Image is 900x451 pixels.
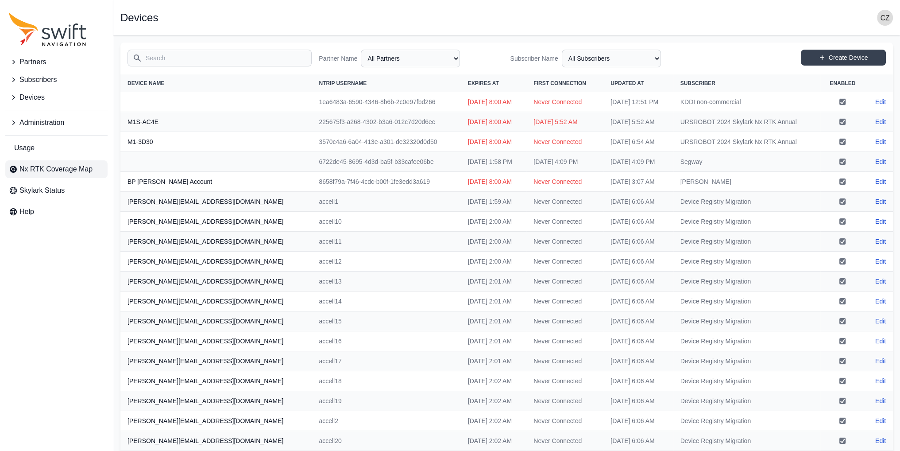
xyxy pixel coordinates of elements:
[461,92,527,112] td: [DATE] 8:00 AM
[461,212,527,232] td: [DATE] 2:00 AM
[312,411,460,431] td: accell2
[603,92,673,112] td: [DATE] 12:51 PM
[875,357,886,365] a: Edit
[673,331,820,351] td: Device Registry Migration
[526,411,603,431] td: Never Connected
[461,292,527,311] td: [DATE] 2:01 AM
[875,237,886,246] a: Edit
[461,132,527,152] td: [DATE] 8:00 AM
[603,431,673,451] td: [DATE] 6:06 AM
[673,74,820,92] th: Subscriber
[127,50,312,66] input: Search
[120,391,312,411] th: [PERSON_NAME][EMAIL_ADDRESS][DOMAIN_NAME]
[461,311,527,331] td: [DATE] 2:01 AM
[461,252,527,272] td: [DATE] 2:00 AM
[801,50,886,66] a: Create Device
[603,331,673,351] td: [DATE] 6:06 AM
[603,292,673,311] td: [DATE] 6:06 AM
[312,192,460,212] td: accell1
[673,272,820,292] td: Device Registry Migration
[875,137,886,146] a: Edit
[603,252,673,272] td: [DATE] 6:06 AM
[875,117,886,126] a: Edit
[526,92,603,112] td: Never Connected
[603,311,673,331] td: [DATE] 6:06 AM
[673,411,820,431] td: Device Registry Migration
[526,112,603,132] td: [DATE] 5:52 AM
[312,252,460,272] td: accell12
[673,391,820,411] td: Device Registry Migration
[19,117,64,128] span: Administration
[14,143,35,153] span: Usage
[312,431,460,451] td: accell20
[5,182,108,199] a: Skylark Status
[526,371,603,391] td: Never Connected
[875,197,886,206] a: Edit
[526,252,603,272] td: Never Connected
[461,152,527,172] td: [DATE] 1:58 PM
[673,371,820,391] td: Device Registry Migration
[312,212,460,232] td: accell10
[461,192,527,212] td: [DATE] 1:59 AM
[120,172,312,192] th: BP [PERSON_NAME] Account
[875,397,886,405] a: Edit
[361,50,460,67] select: Partner Name
[603,132,673,152] td: [DATE] 6:54 AM
[603,391,673,411] td: [DATE] 6:06 AM
[461,391,527,411] td: [DATE] 2:02 AM
[312,112,460,132] td: 225675f3-a268-4302-b3a6-012c7d20d6ec
[461,172,527,192] td: [DATE] 8:00 AM
[120,371,312,391] th: [PERSON_NAME][EMAIL_ADDRESS][DOMAIN_NAME]
[120,252,312,272] th: [PERSON_NAME][EMAIL_ADDRESS][DOMAIN_NAME]
[319,54,357,63] label: Partner Name
[603,351,673,371] td: [DATE] 6:06 AM
[19,206,34,217] span: Help
[510,54,558,63] label: Subscriber Name
[312,391,460,411] td: accell19
[312,351,460,371] td: accell17
[120,132,312,152] th: M1-3D30
[673,252,820,272] td: Device Registry Migration
[603,192,673,212] td: [DATE] 6:06 AM
[875,317,886,326] a: Edit
[312,292,460,311] td: accell14
[673,132,820,152] td: URSROBOT 2024 Skylark Nx RTK Annual
[19,164,93,175] span: Nx RTK Coverage Map
[312,232,460,252] td: accell11
[461,431,527,451] td: [DATE] 2:02 AM
[120,192,312,212] th: [PERSON_NAME][EMAIL_ADDRESS][DOMAIN_NAME]
[312,371,460,391] td: accell18
[120,272,312,292] th: [PERSON_NAME][EMAIL_ADDRESS][DOMAIN_NAME]
[312,331,460,351] td: accell16
[526,272,603,292] td: Never Connected
[120,74,312,92] th: Device Name
[19,185,65,196] span: Skylark Status
[820,74,865,92] th: Enabled
[19,57,46,67] span: Partners
[120,212,312,232] th: [PERSON_NAME][EMAIL_ADDRESS][DOMAIN_NAME]
[875,416,886,425] a: Edit
[875,97,886,106] a: Edit
[673,431,820,451] td: Device Registry Migration
[526,212,603,232] td: Never Connected
[603,272,673,292] td: [DATE] 6:06 AM
[526,431,603,451] td: Never Connected
[312,272,460,292] td: accell13
[120,431,312,451] th: [PERSON_NAME][EMAIL_ADDRESS][DOMAIN_NAME]
[461,411,527,431] td: [DATE] 2:02 AM
[526,232,603,252] td: Never Connected
[312,311,460,331] td: accell15
[468,80,499,86] span: Expires At
[603,411,673,431] td: [DATE] 6:06 AM
[312,132,460,152] td: 3570c4a6-6a04-413e-a301-de32320d0d50
[673,292,820,311] td: Device Registry Migration
[562,50,661,67] select: Subscriber
[461,272,527,292] td: [DATE] 2:01 AM
[526,311,603,331] td: Never Connected
[673,351,820,371] td: Device Registry Migration
[875,157,886,166] a: Edit
[312,92,460,112] td: 1ea6483a-6590-4346-8b6b-2c0e97fbd266
[120,351,312,371] th: [PERSON_NAME][EMAIL_ADDRESS][DOMAIN_NAME]
[673,152,820,172] td: Segway
[603,172,673,192] td: [DATE] 3:07 AM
